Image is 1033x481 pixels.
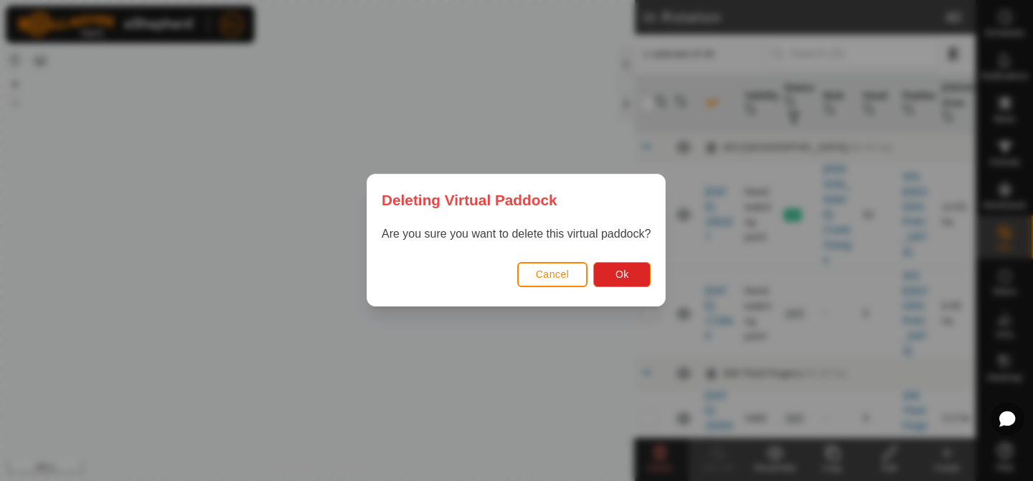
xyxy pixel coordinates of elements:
button: Cancel [517,262,588,287]
span: Ok [615,269,629,281]
span: Deleting Virtual Paddock [382,189,557,211]
button: Ok [594,262,651,287]
span: Cancel [536,269,570,281]
p: Are you sure you want to delete this virtual paddock? [382,226,651,243]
